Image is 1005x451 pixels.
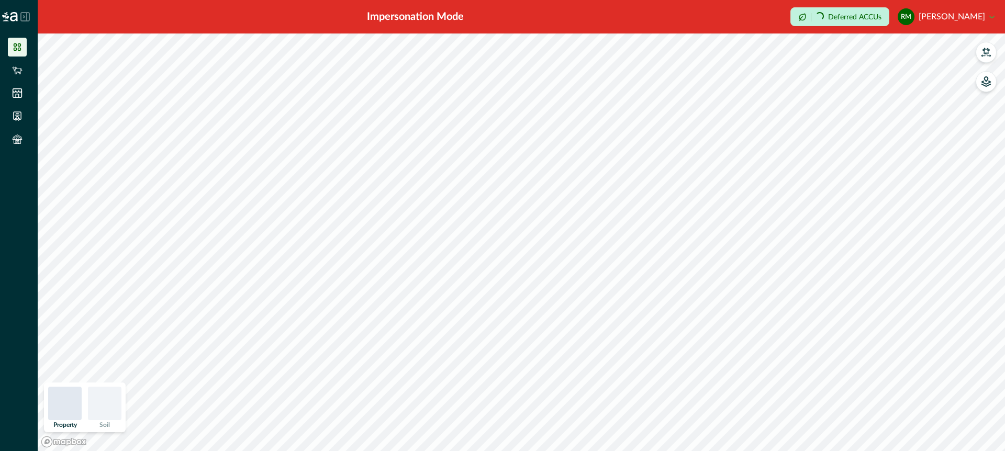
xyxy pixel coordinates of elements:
[41,436,87,448] a: Mapbox logo
[99,422,110,428] p: Soil
[53,422,77,428] p: Property
[2,12,18,21] img: Logo
[828,13,881,21] p: Deferred ACCUs
[367,9,464,25] div: Impersonation Mode
[898,4,995,29] button: Rodney McIntyre[PERSON_NAME]
[38,33,1005,451] canvas: Map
